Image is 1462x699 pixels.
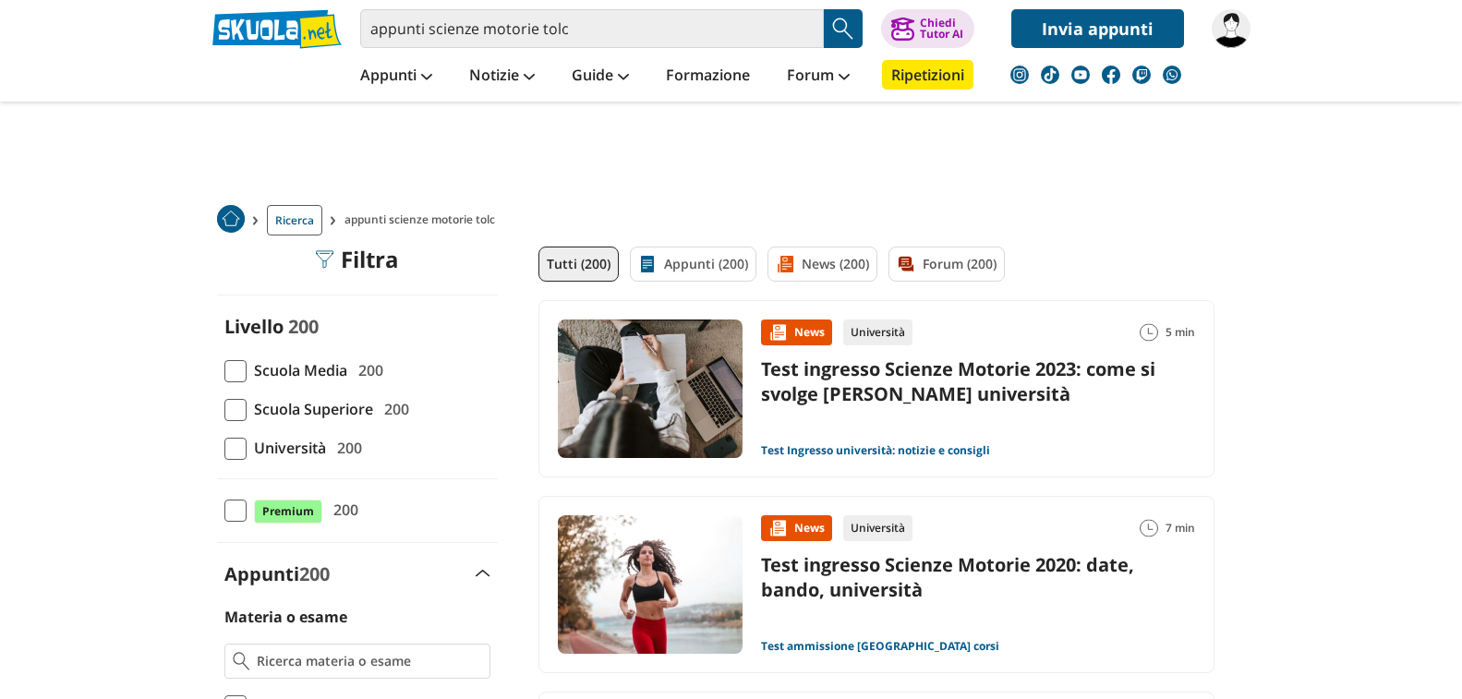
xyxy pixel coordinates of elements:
[638,255,657,273] img: Appunti filtro contenuto
[768,323,787,342] img: News contenuto
[558,515,743,654] img: Immagine news
[315,247,399,272] div: Filtra
[267,205,322,235] a: Ricerca
[224,561,330,586] label: Appunti
[558,319,743,458] img: Immagine news
[247,397,373,421] span: Scuola Superiore
[881,9,974,48] button: ChiediTutor AI
[299,561,330,586] span: 200
[761,319,832,345] div: News
[247,358,347,382] span: Scuola Media
[1140,323,1158,342] img: Tempo lettura
[920,18,963,40] div: Chiedi Tutor AI
[377,397,409,421] span: 200
[356,60,437,93] a: Appunti
[360,9,824,48] input: Cerca appunti, riassunti o versioni
[1163,66,1181,84] img: WhatsApp
[843,319,912,345] div: Università
[217,205,245,235] a: Home
[233,652,250,670] img: Ricerca materia o esame
[1010,66,1029,84] img: instagram
[217,205,245,233] img: Home
[761,552,1134,602] a: Test ingresso Scienze Motorie 2020: date, bando, università
[567,60,634,93] a: Guide
[824,9,863,48] button: Search Button
[476,570,490,577] img: Apri e chiudi sezione
[224,314,284,339] label: Livello
[1166,515,1195,541] span: 7 min
[351,358,383,382] span: 200
[254,500,322,524] span: Premium
[1041,66,1059,84] img: tiktok
[882,60,973,90] a: Ripetizioni
[1011,9,1184,48] a: Invia appunti
[761,356,1155,406] a: Test ingresso Scienze Motorie 2023: come si svolge [PERSON_NAME] università
[288,314,319,339] span: 200
[897,255,915,273] img: Forum filtro contenuto
[1166,319,1195,345] span: 5 min
[1132,66,1151,84] img: twitch
[630,247,756,282] a: Appunti (200)
[538,247,619,282] a: Tutti (200)
[843,515,912,541] div: Università
[257,652,481,670] input: Ricerca materia o esame
[1212,9,1251,48] img: annamalaspina79
[1140,519,1158,537] img: Tempo lettura
[782,60,854,93] a: Forum
[465,60,539,93] a: Notizie
[776,255,794,273] img: News filtro contenuto
[768,519,787,537] img: News contenuto
[767,247,877,282] a: News (200)
[888,247,1005,282] a: Forum (200)
[761,639,999,654] a: Test ammissione [GEOGRAPHIC_DATA] corsi
[224,607,347,627] label: Materia o esame
[315,250,333,269] img: Filtra filtri mobile
[1102,66,1120,84] img: facebook
[761,443,990,458] a: Test Ingresso università: notizie e consigli
[247,436,326,460] span: Università
[330,436,362,460] span: 200
[344,205,502,235] span: appunti scienze motorie tolc
[326,498,358,522] span: 200
[829,15,857,42] img: Cerca appunti, riassunti o versioni
[661,60,755,93] a: Formazione
[761,515,832,541] div: News
[1071,66,1090,84] img: youtube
